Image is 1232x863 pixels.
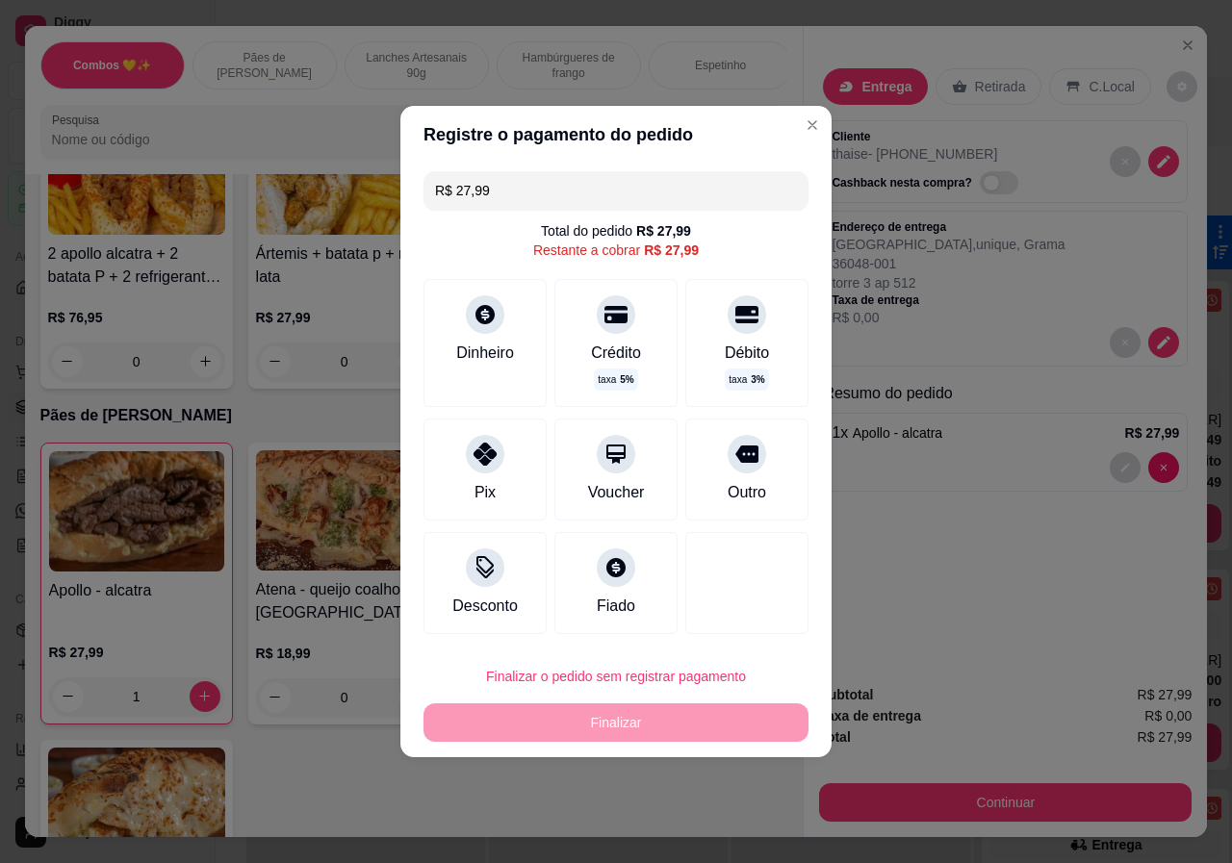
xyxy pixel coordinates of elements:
p: taxa [598,372,633,387]
div: Total do pedido [541,221,691,241]
div: Voucher [588,481,645,504]
div: R$ 27,99 [636,221,691,241]
div: Crédito [591,342,641,365]
button: Close [797,110,828,140]
header: Registre o pagamento do pedido [400,106,832,164]
span: 3 % [751,372,764,387]
div: Pix [475,481,496,504]
div: Outro [728,481,766,504]
span: 5 % [620,372,633,387]
div: R$ 27,99 [644,241,699,260]
div: Dinheiro [456,342,514,365]
div: Débito [725,342,769,365]
p: taxa [729,372,764,387]
div: Restante a cobrar [533,241,699,260]
input: Ex.: hambúrguer de cordeiro [435,171,797,210]
div: Desconto [452,595,518,618]
div: Fiado [597,595,635,618]
button: Finalizar o pedido sem registrar pagamento [423,657,808,696]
